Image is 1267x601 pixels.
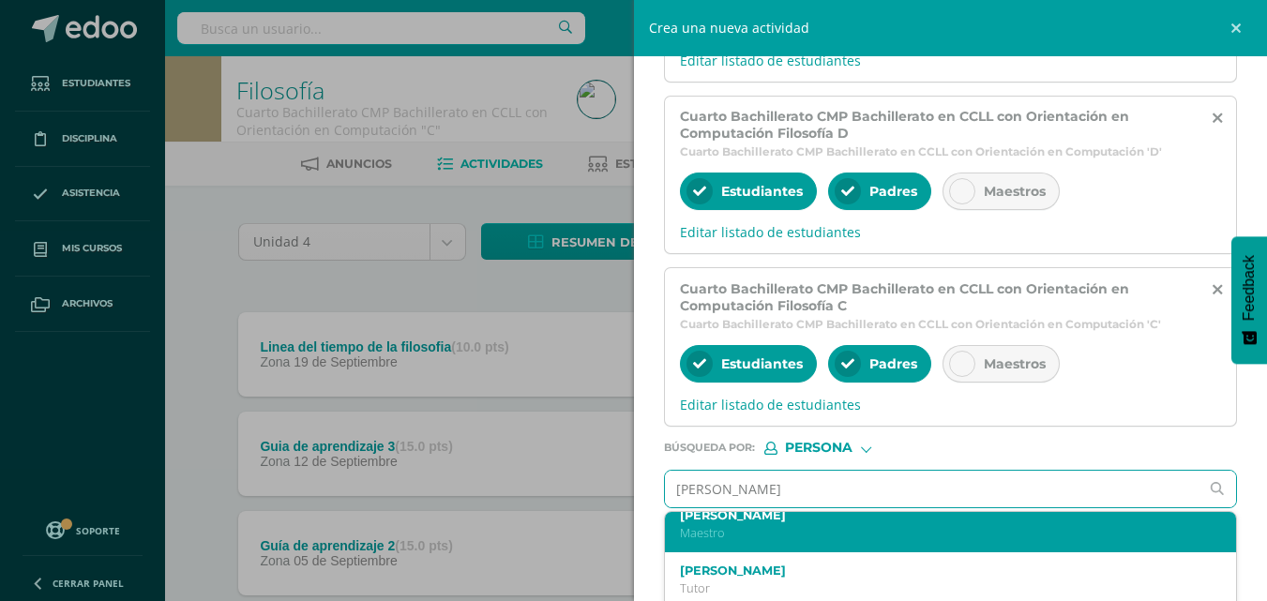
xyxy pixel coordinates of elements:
span: Editar listado de estudiantes [680,396,1222,413]
span: Maestros [984,183,1046,200]
p: Tutor [680,580,1198,596]
div: [object Object] [764,442,905,455]
span: Cuarto Bachillerato CMP Bachillerato en CCLL con Orientación en Computación 'C' [680,317,1161,331]
label: [PERSON_NAME] [680,508,1198,522]
span: Estudiantes [721,355,803,372]
span: Padres [869,355,917,372]
span: Cuarto Bachillerato CMP Bachillerato en CCLL con Orientación en Computación Filosofía D [680,108,1198,142]
label: [PERSON_NAME] [680,563,1198,578]
span: Persona [785,443,852,453]
button: Feedback - Mostrar encuesta [1231,236,1267,364]
input: Ej. Mario Galindo [665,471,1199,507]
span: Editar listado de estudiantes [680,52,1222,69]
span: Estudiantes [721,183,803,200]
span: Padres [869,183,917,200]
span: Cuarto Bachillerato CMP Bachillerato en CCLL con Orientación en Computación 'D' [680,144,1162,158]
span: Maestros [984,355,1046,372]
p: Maestro [680,525,1198,541]
span: Feedback [1241,255,1258,321]
span: Búsqueda por : [664,443,755,453]
span: Cuarto Bachillerato CMP Bachillerato en CCLL con Orientación en Computación Filosofía C [680,280,1198,314]
span: Editar listado de estudiantes [680,223,1222,241]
